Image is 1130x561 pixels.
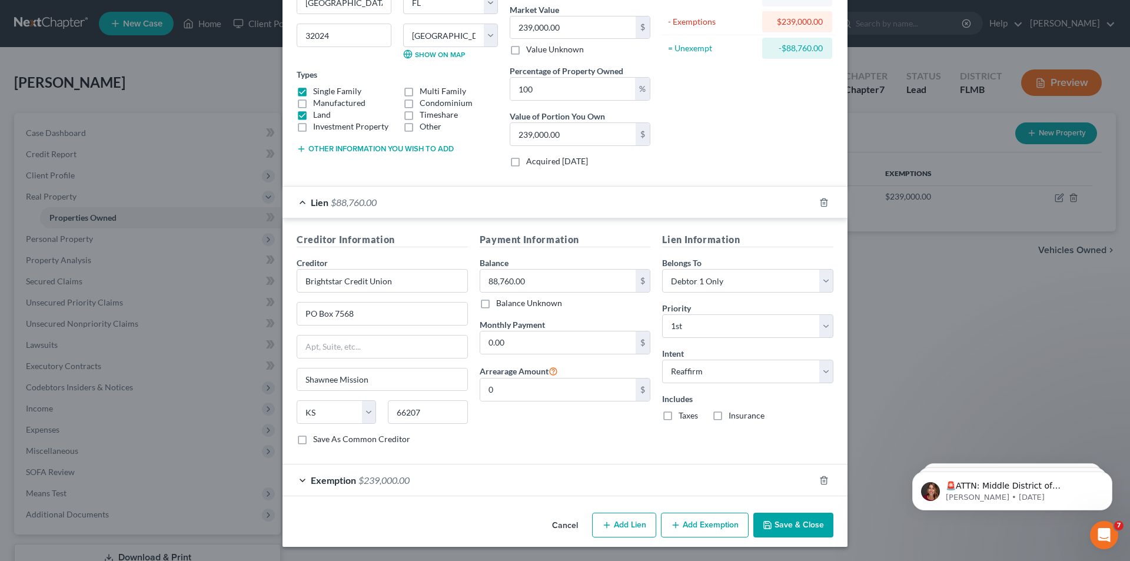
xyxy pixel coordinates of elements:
[1114,521,1124,530] span: 7
[313,97,365,109] label: Manufactured
[679,410,698,421] label: Taxes
[662,393,833,405] label: Includes
[510,110,605,122] label: Value of Portion You Own
[510,4,559,16] label: Market Value
[297,233,468,247] h5: Creditor Information
[420,121,441,132] label: Other
[543,514,587,537] button: Cancel
[895,447,1130,529] iframe: Intercom notifications message
[297,336,467,358] input: Apt, Suite, etc...
[635,78,650,100] div: %
[480,364,558,378] label: Arrearage Amount
[480,233,651,247] h5: Payment Information
[662,303,691,313] span: Priority
[526,155,588,167] label: Acquired [DATE]
[636,123,650,145] div: $
[662,347,684,360] label: Intent
[1090,521,1118,549] iframe: Intercom live chat
[331,197,377,208] span: $88,760.00
[729,410,765,421] label: Insurance
[480,257,508,269] label: Balance
[297,24,391,47] input: Enter zip...
[51,45,203,56] p: Message from Katie, sent 4w ago
[526,44,584,55] label: Value Unknown
[668,42,757,54] div: = Unexempt
[636,270,650,292] div: $
[636,16,650,39] div: $
[313,121,388,132] label: Investment Property
[403,49,465,59] a: Show on Map
[592,513,656,537] button: Add Lien
[753,513,833,537] button: Save & Close
[297,68,317,81] label: Types
[496,297,562,309] label: Balance Unknown
[297,303,467,325] input: Enter address...
[480,270,636,292] input: 0.00
[311,197,328,208] span: Lien
[297,369,467,391] input: Enter city...
[662,258,702,268] span: Belongs To
[297,144,454,154] button: Other information you wish to add
[662,233,833,247] h5: Lien Information
[420,109,458,121] label: Timeshare
[510,16,636,39] input: 0.00
[772,42,823,54] div: -$88,760.00
[480,331,636,354] input: 0.00
[388,400,467,424] input: Enter zip...
[636,379,650,401] div: $
[51,34,200,137] span: 🚨ATTN: Middle District of [US_STATE] The court has added a new Credit Counseling Field that we ne...
[510,65,623,77] label: Percentage of Property Owned
[668,16,757,28] div: - Exemptions
[420,85,466,97] label: Multi Family
[636,331,650,354] div: $
[510,123,636,145] input: 0.00
[297,258,328,268] span: Creditor
[313,433,410,445] label: Save As Common Creditor
[311,474,356,486] span: Exemption
[358,474,410,486] span: $239,000.00
[480,318,545,331] label: Monthly Payment
[661,513,749,537] button: Add Exemption
[313,109,331,121] label: Land
[297,269,468,293] input: Search creditor by name...
[313,85,361,97] label: Single Family
[480,379,636,401] input: 0.00
[510,78,635,100] input: 0.00
[772,16,823,28] div: $239,000.00
[420,97,473,109] label: Condominium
